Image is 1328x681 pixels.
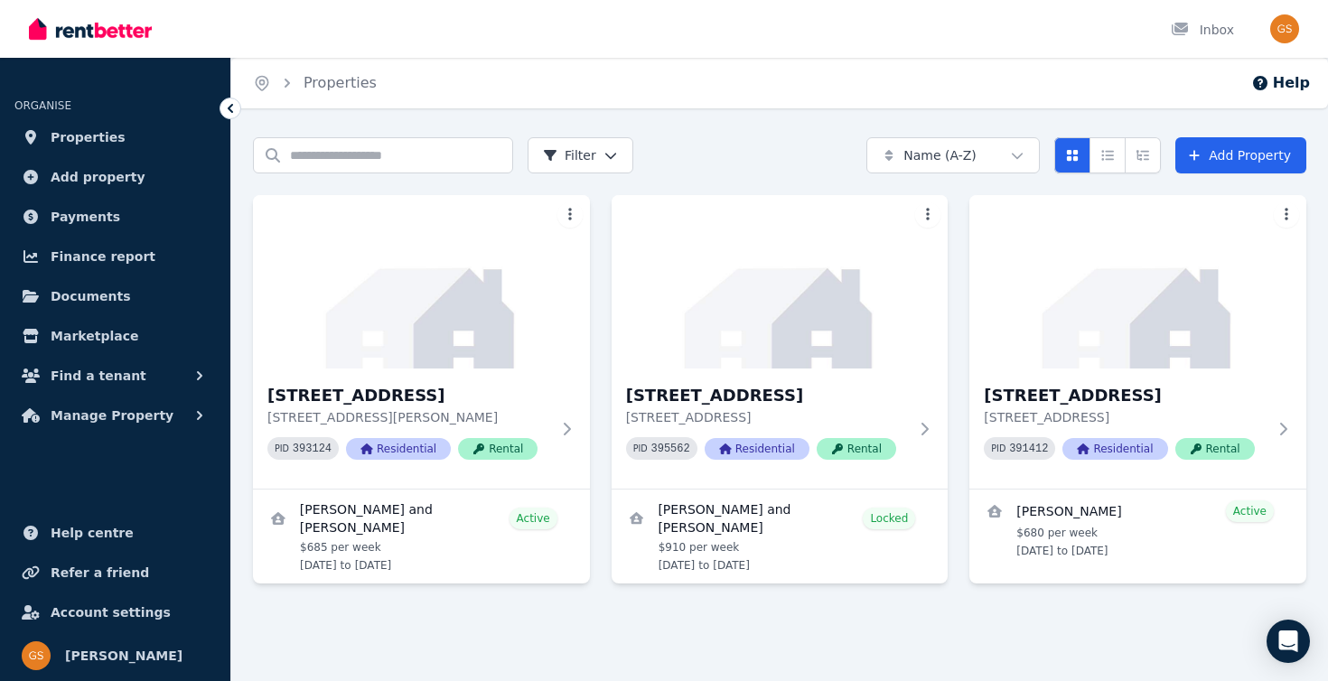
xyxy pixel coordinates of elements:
[612,490,949,583] a: View details for Ankit Aggarwal and Vaibhav Girdher
[969,195,1306,368] img: 120 Mallard Way, Cannington
[626,408,909,426] p: [STREET_ADDRESS]
[1270,14,1299,43] img: Gurjeet Singh
[346,438,451,460] span: Residential
[14,397,216,434] button: Manage Property
[51,166,145,188] span: Add property
[51,602,171,623] span: Account settings
[51,522,134,544] span: Help centre
[866,137,1040,173] button: Name (A-Z)
[1009,443,1048,455] code: 391412
[612,195,949,489] a: 13 Bridge Rd, Canning Vale[STREET_ADDRESS][STREET_ADDRESS]PID 395562ResidentialRental
[969,195,1306,489] a: 120 Mallard Way, Cannington[STREET_ADDRESS][STREET_ADDRESS]PID 391412ResidentialRental
[14,515,216,551] a: Help centre
[51,325,138,347] span: Marketplace
[14,318,216,354] a: Marketplace
[1267,620,1310,663] div: Open Intercom Messenger
[14,159,216,195] a: Add property
[1125,137,1161,173] button: Expanded list view
[1175,137,1306,173] a: Add Property
[267,408,550,426] p: [STREET_ADDRESS][PERSON_NAME]
[991,443,1005,453] small: PID
[1054,137,1161,173] div: View options
[275,443,289,453] small: PID
[1171,21,1234,39] div: Inbox
[304,74,377,91] a: Properties
[51,206,120,228] span: Payments
[253,195,590,489] a: 10 Rimfire St, Byford[STREET_ADDRESS][STREET_ADDRESS][PERSON_NAME]PID 393124ResidentialRental
[253,490,590,583] a: View details for Stephen Mangwayana and Vimbai mangwayanas
[65,645,182,667] span: [PERSON_NAME]
[984,408,1267,426] p: [STREET_ADDRESS]
[231,58,398,108] nav: Breadcrumb
[14,119,216,155] a: Properties
[903,146,977,164] span: Name (A-Z)
[612,195,949,368] img: 13 Bridge Rd, Canning Vale
[1175,438,1255,460] span: Rental
[14,238,216,275] a: Finance report
[557,202,583,228] button: More options
[293,443,332,455] code: 393124
[651,443,690,455] code: 395562
[14,278,216,314] a: Documents
[14,358,216,394] button: Find a tenant
[22,641,51,670] img: Gurjeet Singh
[267,383,550,408] h3: [STREET_ADDRESS]
[817,438,896,460] span: Rental
[14,555,216,591] a: Refer a friend
[984,383,1267,408] h3: [STREET_ADDRESS]
[14,99,71,112] span: ORGANISE
[458,438,538,460] span: Rental
[14,594,216,630] a: Account settings
[969,490,1306,569] a: View details for Manjinder Singh
[1054,137,1090,173] button: Card view
[633,443,648,453] small: PID
[14,199,216,235] a: Payments
[51,405,173,426] span: Manage Property
[51,365,146,387] span: Find a tenant
[51,562,149,583] span: Refer a friend
[29,15,152,42] img: RentBetter
[51,126,126,148] span: Properties
[1274,202,1299,228] button: More options
[915,202,940,228] button: More options
[705,438,809,460] span: Residential
[1090,137,1126,173] button: Compact list view
[543,146,596,164] span: Filter
[51,246,155,267] span: Finance report
[1251,72,1310,94] button: Help
[626,383,909,408] h3: [STREET_ADDRESS]
[1062,438,1167,460] span: Residential
[253,195,590,368] img: 10 Rimfire St, Byford
[51,285,131,307] span: Documents
[528,137,633,173] button: Filter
